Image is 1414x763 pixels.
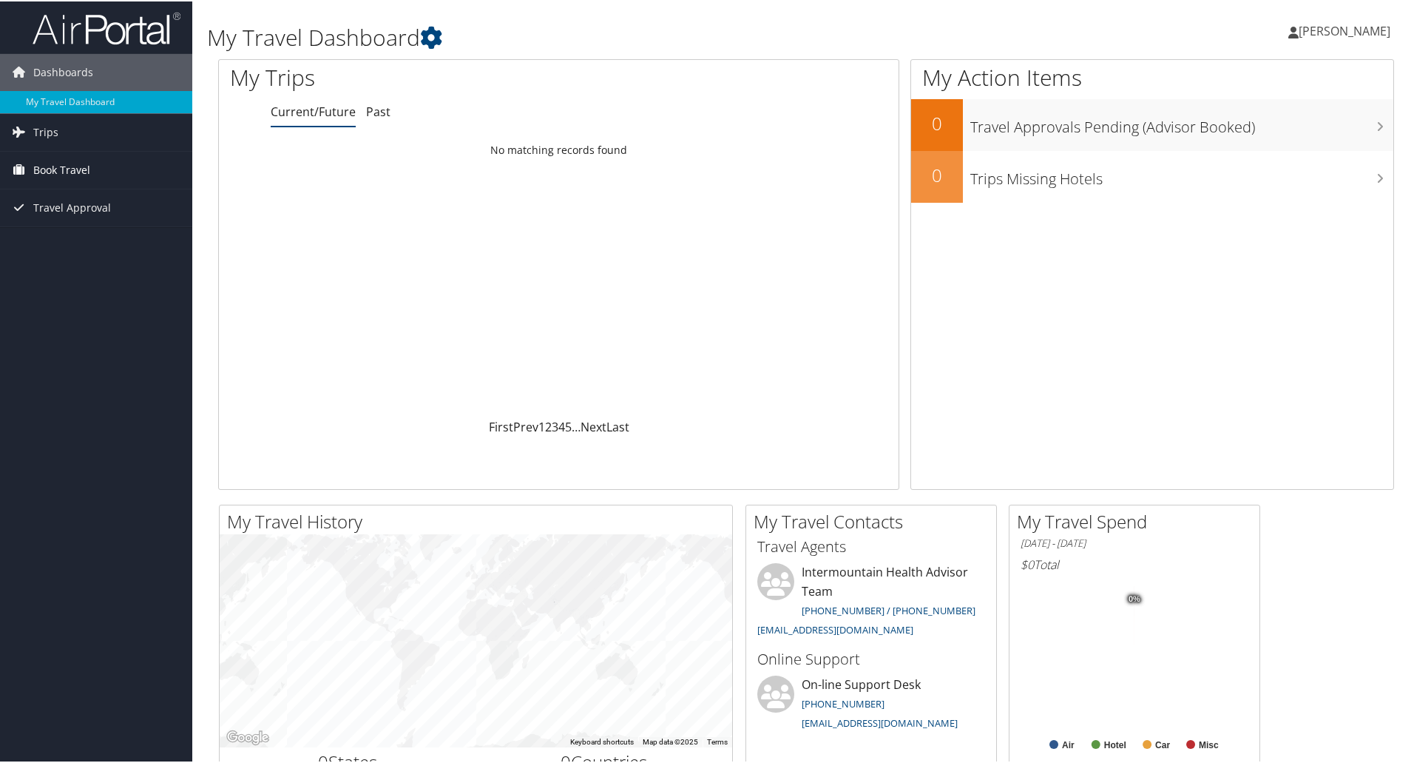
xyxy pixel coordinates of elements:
a: [PHONE_NUMBER] [802,696,884,709]
span: Trips [33,112,58,149]
a: 1 [538,417,545,434]
h3: Trips Missing Hotels [970,160,1393,188]
li: On-line Support Desk [750,674,992,735]
h2: My Travel History [227,508,732,533]
text: Air [1062,739,1075,749]
a: 4 [558,417,565,434]
li: Intermountain Health Advisor Team [750,562,992,641]
a: [PHONE_NUMBER] / [PHONE_NUMBER] [802,602,975,616]
a: 2 [545,417,552,434]
a: Terms (opens in new tab) [707,736,728,744]
text: Misc [1199,739,1219,749]
text: Hotel [1104,739,1126,749]
h6: Total [1021,555,1248,571]
h3: Travel Agents [757,535,985,556]
a: Next [581,417,606,434]
a: 0Travel Approvals Pending (Advisor Booked) [911,98,1393,149]
span: [PERSON_NAME] [1299,21,1390,38]
h1: My Trips [230,61,604,92]
a: [PERSON_NAME] [1288,7,1405,52]
span: $0 [1021,555,1034,571]
a: 0Trips Missing Hotels [911,149,1393,201]
span: Map data ©2025 [643,736,698,744]
img: airportal-logo.png [33,10,180,44]
span: Book Travel [33,150,90,187]
h3: Online Support [757,648,985,668]
tspan: 0% [1129,594,1140,602]
a: [EMAIL_ADDRESS][DOMAIN_NAME] [757,622,913,635]
a: Prev [513,417,538,434]
a: Open this area in Google Maps (opens a new window) [223,727,272,746]
h2: 0 [911,161,963,186]
h2: 0 [911,110,963,135]
text: Car [1155,739,1170,749]
a: [EMAIL_ADDRESS][DOMAIN_NAME] [802,715,958,728]
a: First [489,417,513,434]
h2: My Travel Spend [1017,508,1259,533]
h3: Travel Approvals Pending (Advisor Booked) [970,108,1393,136]
td: No matching records found [219,135,899,162]
a: 3 [552,417,558,434]
a: 5 [565,417,572,434]
a: Last [606,417,629,434]
h6: [DATE] - [DATE] [1021,535,1248,549]
button: Keyboard shortcuts [570,736,634,746]
h2: My Travel Contacts [754,508,996,533]
span: Dashboards [33,53,93,90]
h1: My Action Items [911,61,1393,92]
a: Past [366,102,390,118]
span: … [572,417,581,434]
a: Current/Future [271,102,356,118]
h1: My Travel Dashboard [207,21,1006,52]
span: Travel Approval [33,188,111,225]
img: Google [223,727,272,746]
